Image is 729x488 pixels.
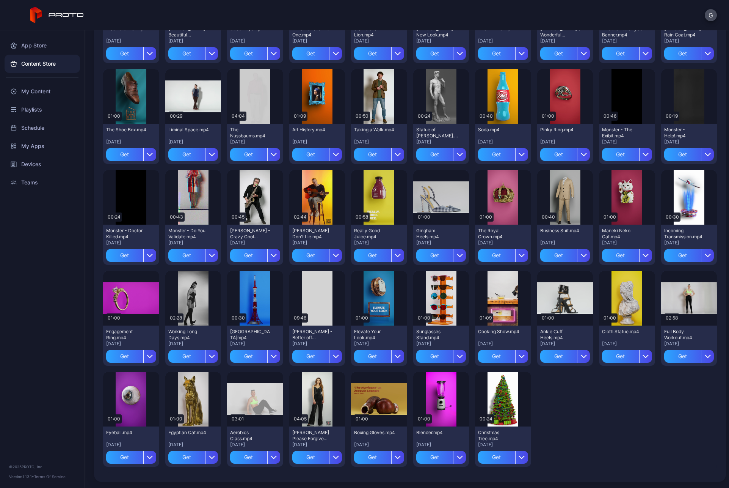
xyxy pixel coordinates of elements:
button: Get [106,148,156,161]
div: Get [416,249,453,262]
div: Eyeball.mp4 [106,430,148,436]
button: Get [664,350,714,363]
div: [DATE] [540,240,590,246]
div: Soda.mp4 [478,127,520,133]
div: Scott Page - Crazy Cool Technology.mp4 [230,228,272,240]
div: Egyptian Cat.mp4 [168,430,210,436]
div: Elevate Your Look.mp4 [354,329,396,341]
div: [DATE] [478,38,528,44]
div: Diane Franklin - Better off Dead.mp4 [292,329,334,341]
button: Get [478,451,528,464]
div: Get [292,350,329,363]
div: Get [540,148,577,161]
div: Get [168,249,205,262]
div: Ryan Pollie's Don't Lie.mp4 [292,228,334,240]
a: Schedule [5,119,80,137]
div: Monster - The Exibit.mp4 [602,127,644,139]
div: Aerobics Class.mp4 [230,430,272,442]
div: Meghan's Wonderful Wardrobe.mp4 [540,26,582,38]
a: My Content [5,82,80,101]
div: [DATE] [354,139,404,145]
button: Get [292,249,342,262]
button: Get [416,148,466,161]
div: [DATE] [230,240,280,246]
div: [DATE] [416,442,466,448]
div: Get [106,350,143,363]
div: Get [416,47,453,60]
button: Get [292,451,342,464]
div: Monster - Doctor Killed.mp4 [106,228,148,240]
div: Get [416,451,453,464]
div: Time Waits for No One.mp4 [292,26,334,38]
div: Liminal Space.mp4 [168,127,210,133]
div: Blender.mp4 [416,430,458,436]
button: Get [106,451,156,464]
a: Playlists [5,101,80,119]
div: Tokyo Tower.mp4 [230,329,272,341]
button: Get [106,249,156,262]
button: Get [664,148,714,161]
div: Get [354,148,391,161]
div: [DATE] [540,341,590,347]
div: [DATE] [478,240,528,246]
div: Get [106,249,143,262]
div: Gingham Heels.mp4 [416,228,458,240]
button: Get [664,249,714,262]
div: Get [540,249,577,262]
div: Get [230,451,267,464]
a: My Apps [5,137,80,155]
button: Get [478,47,528,60]
div: Monster - Help!.mp4 [664,127,706,139]
a: Teams [5,173,80,192]
div: Get [478,249,515,262]
div: [DATE] [106,442,156,448]
button: Get [354,451,404,464]
div: Get [230,47,267,60]
button: Get [230,249,280,262]
div: Get [602,350,639,363]
div: [DATE] [292,442,342,448]
div: [DATE] [602,240,652,246]
div: [DATE] [540,139,590,145]
div: [DATE] [168,38,218,44]
div: Adeline Mocke's Please Forgive Me.mp4 [292,430,334,442]
div: Get [354,451,391,464]
button: Get [540,249,590,262]
button: Get [540,148,590,161]
div: Statue of David.mp4 [416,127,458,139]
button: Get [168,249,218,262]
div: [DATE] [416,341,466,347]
div: [DATE] [664,341,714,347]
div: [DATE] [602,139,652,145]
div: [DATE] [230,139,280,145]
a: Content Store [5,55,80,73]
div: Get [168,451,205,464]
a: App Store [5,36,80,55]
div: [DATE] [354,341,404,347]
div: [DATE] [168,442,218,448]
div: Devices [5,155,80,173]
button: Get [478,148,528,161]
div: [DATE] [292,240,342,246]
button: Get [354,148,404,161]
button: Get [602,148,652,161]
button: Get [416,249,466,262]
div: Get [664,47,701,60]
div: Get [168,148,205,161]
a: Terms Of Service [34,474,66,479]
button: Get [230,148,280,161]
div: Get [354,350,391,363]
div: Get [106,451,143,464]
div: [DATE] [354,442,404,448]
div: Get [416,350,453,363]
button: Get [230,451,280,464]
button: Get [106,350,156,363]
button: Get [602,47,652,60]
div: [DATE] [168,240,218,246]
div: Get [168,350,205,363]
div: The Star-Spangled Banner.mp4 [602,26,644,38]
div: Get [230,249,267,262]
